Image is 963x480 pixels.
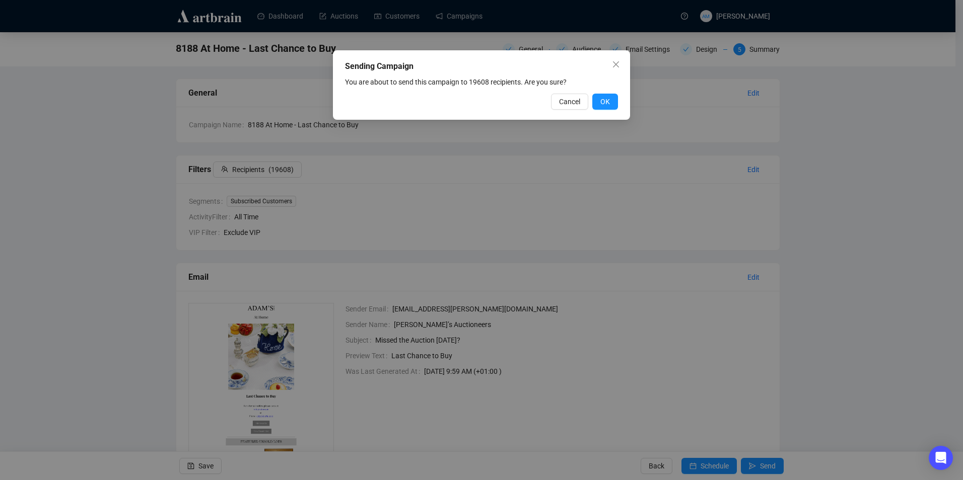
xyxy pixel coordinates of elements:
[608,56,624,72] button: Close
[559,96,580,107] span: Cancel
[929,446,953,470] div: Open Intercom Messenger
[345,76,618,88] div: You are about to send this campaign to 19608 recipients. Are you sure?
[600,96,610,107] span: OK
[551,94,588,110] button: Cancel
[345,60,618,72] div: Sending Campaign
[592,94,618,110] button: OK
[612,60,620,68] span: close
